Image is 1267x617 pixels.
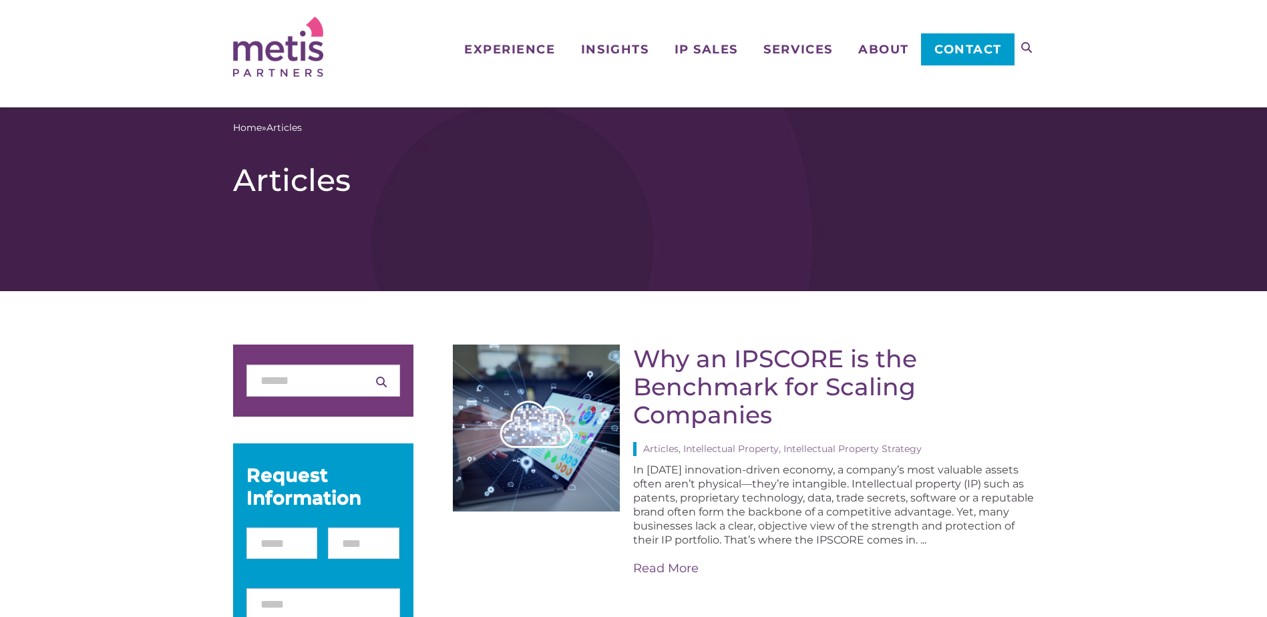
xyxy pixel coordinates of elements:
a: Home [233,121,262,135]
div: In [DATE] innovation-driven economy, a company’s most valuable assets often aren’t physical—they’... [633,463,1034,577]
a: Read More [633,560,1034,577]
span: Experience [464,43,555,55]
a: Contact [921,33,1014,65]
div: Articles, Intellectual Property, Intellectual Property Strategy [633,442,1034,456]
span: » [233,121,302,135]
span: Services [763,43,832,55]
img: Metis Partners [233,17,323,77]
h1: Articles [233,162,1035,199]
span: Insights [581,43,649,55]
span: Contact [934,43,1002,55]
span: IP Sales [675,43,738,55]
a: Why an IPSCORE is the Benchmark for Scaling Companies [633,344,917,429]
div: Request Information [246,463,400,509]
span: Articles [266,121,302,135]
span: About [858,43,909,55]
